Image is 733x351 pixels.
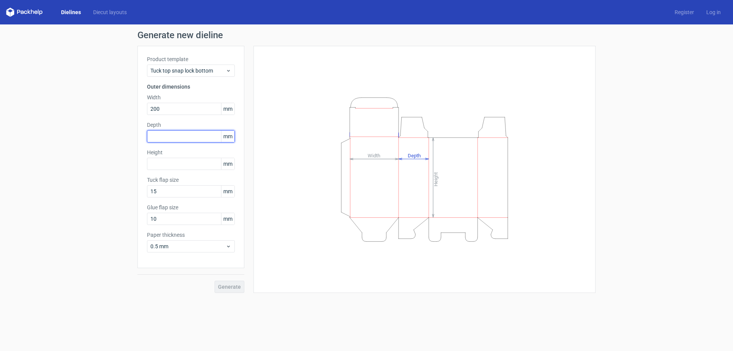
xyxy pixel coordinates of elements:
[147,94,235,101] label: Width
[137,31,596,40] h1: Generate new dieline
[147,83,235,91] h3: Outer dimensions
[55,8,87,16] a: Dielines
[150,243,226,250] span: 0.5 mm
[87,8,133,16] a: Diecut layouts
[147,204,235,211] label: Glue flap size
[147,176,235,184] label: Tuck flap size
[221,158,234,170] span: mm
[433,172,439,186] tspan: Height
[221,186,234,197] span: mm
[700,8,727,16] a: Log in
[368,152,380,158] tspan: Width
[150,67,226,74] span: Tuck top snap lock bottom
[147,231,235,239] label: Paper thickness
[147,149,235,156] label: Height
[147,55,235,63] label: Product template
[221,131,234,142] span: mm
[221,213,234,225] span: mm
[147,121,235,129] label: Depth
[668,8,700,16] a: Register
[408,152,421,158] tspan: Depth
[221,103,234,115] span: mm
